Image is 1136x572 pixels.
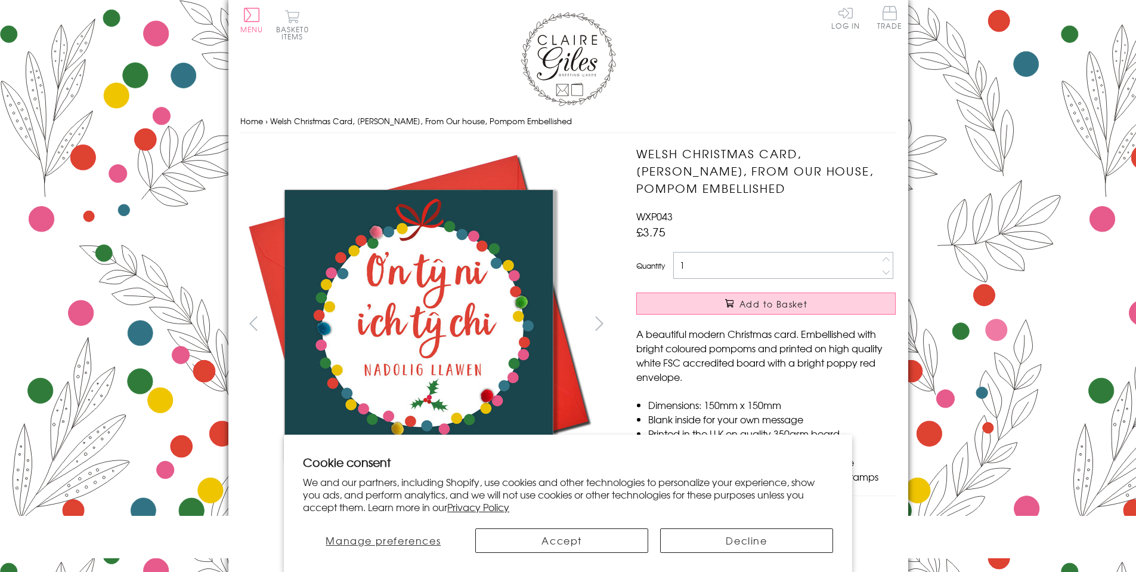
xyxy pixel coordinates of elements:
[636,145,896,196] h1: Welsh Christmas Card, [PERSON_NAME], From Our house, Pompom Embellished
[240,8,264,33] button: Menu
[240,310,267,337] button: prev
[240,109,896,134] nav: breadcrumbs
[636,209,673,223] span: WXP043
[636,293,896,315] button: Add to Basket
[521,12,616,106] img: Claire Giles Greetings Cards
[276,10,309,40] button: Basket0 items
[303,454,833,470] h2: Cookie consent
[281,24,309,42] span: 0 items
[447,500,509,514] a: Privacy Policy
[877,6,902,29] span: Trade
[739,298,807,310] span: Add to Basket
[648,398,896,412] li: Dimensions: 150mm x 150mm
[265,115,268,127] span: ›
[877,6,902,32] a: Trade
[270,115,572,127] span: Welsh Christmas Card, [PERSON_NAME], From Our house, Pompom Embellished
[303,476,833,513] p: We and our partners, including Shopify, use cookies and other technologies to personalize your ex...
[660,528,833,553] button: Decline
[586,310,612,337] button: next
[636,327,896,384] p: A beautiful modern Christmas card. Embellished with bright coloured pompoms and printed on high q...
[831,6,860,29] a: Log In
[240,115,263,127] a: Home
[636,223,665,240] span: £3.75
[240,24,264,35] span: Menu
[240,145,598,503] img: Welsh Christmas Card, Nadolig Llawen, From Our house, Pompom Embellished
[326,533,441,548] span: Manage preferences
[648,426,896,441] li: Printed in the U.K on quality 350gsm board
[636,260,665,271] label: Quantity
[648,412,896,426] li: Blank inside for your own message
[303,528,463,553] button: Manage preferences
[475,528,648,553] button: Accept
